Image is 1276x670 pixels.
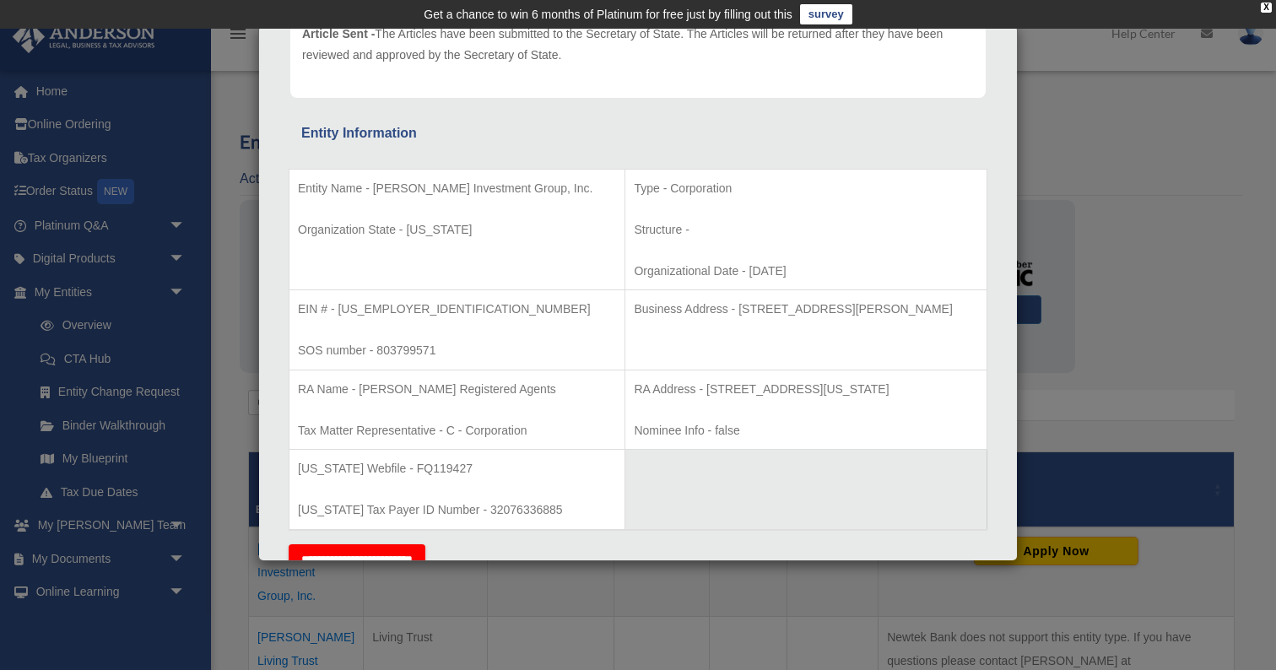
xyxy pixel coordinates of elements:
[298,178,616,199] p: Entity Name - [PERSON_NAME] Investment Group, Inc.
[634,178,978,199] p: Type - Corporation
[302,27,375,41] span: Article Sent -
[298,340,616,361] p: SOS number - 803799571
[634,261,978,282] p: Organizational Date - [DATE]
[298,299,616,320] p: EIN # - [US_EMPLOYER_IDENTIFICATION_NUMBER]
[800,4,852,24] a: survey
[302,24,974,65] p: The Articles have been submitted to the Secretary of State. The Articles will be returned after t...
[634,420,978,441] p: Nominee Info - false
[298,420,616,441] p: Tax Matter Representative - C - Corporation
[298,458,616,479] p: [US_STATE] Webfile - FQ119427
[424,4,792,24] div: Get a chance to win 6 months of Platinum for free just by filling out this
[634,299,978,320] p: Business Address - [STREET_ADDRESS][PERSON_NAME]
[634,219,978,240] p: Structure -
[298,500,616,521] p: [US_STATE] Tax Payer ID Number - 32076336885
[298,219,616,240] p: Organization State - [US_STATE]
[298,379,616,400] p: RA Name - [PERSON_NAME] Registered Agents
[301,122,975,145] div: Entity Information
[634,379,978,400] p: RA Address - [STREET_ADDRESS][US_STATE]
[1261,3,1272,13] div: close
